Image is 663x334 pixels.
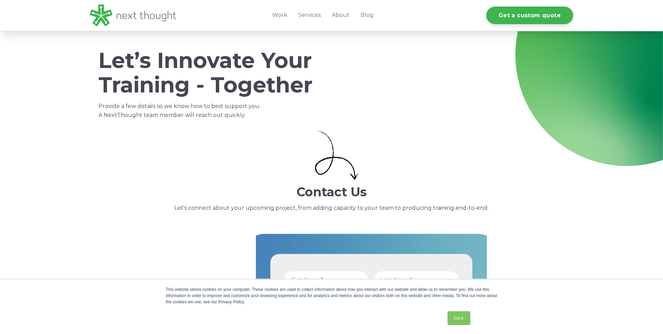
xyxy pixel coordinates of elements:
[284,271,369,289] input: First Name*
[315,131,358,180] img: Small curly arrow
[486,7,573,24] a: Get a custom quote
[448,311,470,325] a: Got it.
[90,4,176,26] img: LG - NextThought Logo
[166,286,497,305] div: This website stores cookies on your computer. These cookies are used to collect information about...
[98,112,246,118] span: A NextThought team member will reach out quickly.
[90,185,573,199] h2: Contact Us
[98,103,260,109] span: Provide a few details so we know how to best support you.
[98,47,313,98] span: Let’s Innovate Your Training - Together
[374,271,459,289] input: Last Name*
[90,204,573,213] p: Let's connect about your upcoming project, from adding capacity to your team to producing trainin...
